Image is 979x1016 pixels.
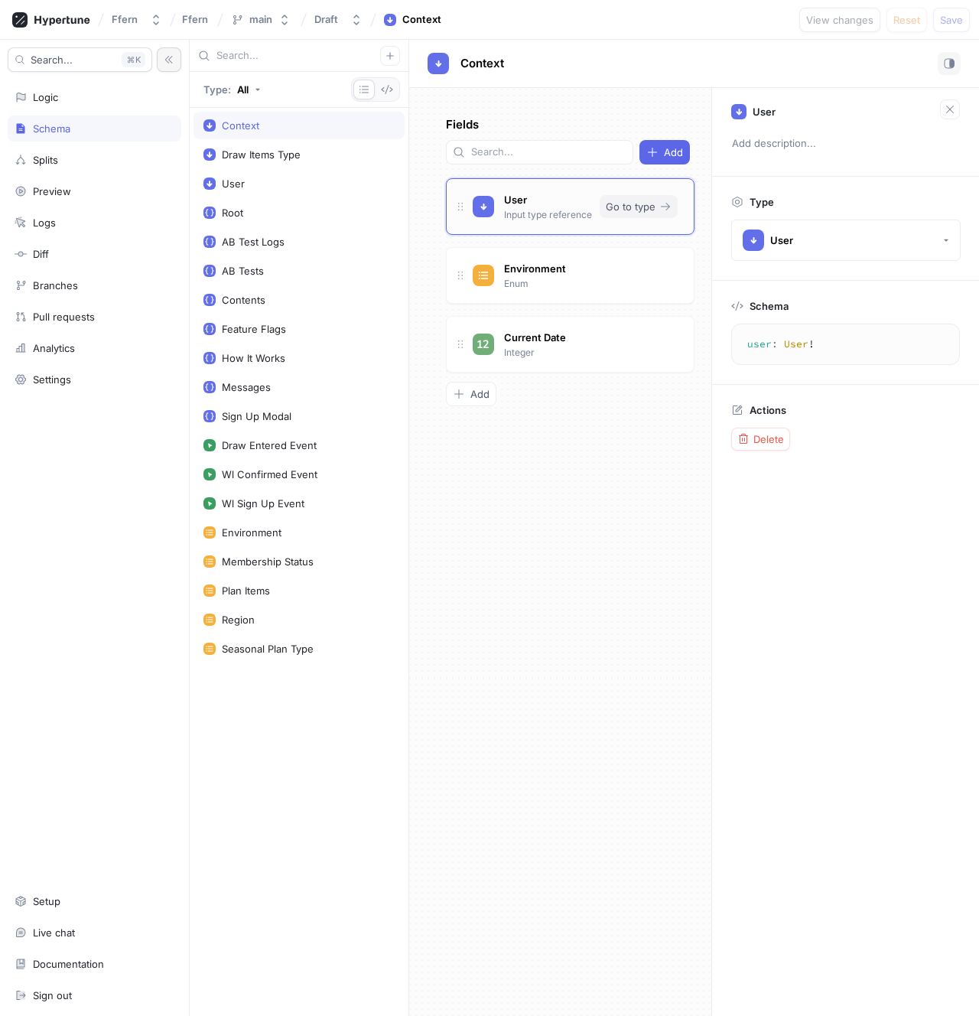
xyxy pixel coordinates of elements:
[222,643,314,655] div: Seasonal Plan Type
[471,145,626,160] input: Search...
[222,526,281,539] div: Environment
[753,435,784,444] span: Delete
[750,300,789,312] p: Schema
[222,323,286,335] div: Feature Flags
[198,77,266,102] button: Type: All
[112,13,138,26] div: Ffern
[504,346,535,360] p: Integer
[731,428,790,451] button: Delete
[222,177,245,190] div: User
[222,119,259,132] div: Context
[33,926,75,939] div: Live chat
[600,195,678,218] button: Go to type
[470,389,489,399] span: Add
[203,85,231,95] p: Type:
[33,989,72,1001] div: Sign out
[237,85,249,95] div: All
[750,404,786,416] p: Actions
[33,895,60,907] div: Setup
[33,958,104,970] div: Documentation
[504,331,566,344] span: Current Date
[33,91,58,103] div: Logic
[222,555,314,568] div: Membership Status
[33,373,71,386] div: Settings
[770,234,793,247] div: User
[216,48,380,63] input: Search...
[606,202,655,211] span: Go to type
[222,148,301,161] div: Draw Items Type
[504,208,592,222] p: Input type reference
[725,131,966,157] p: Add description...
[222,468,317,480] div: Wl Confirmed Event
[33,122,70,135] div: Schema
[446,382,496,406] button: Add
[504,262,566,275] span: Environment
[940,15,963,24] span: Save
[33,342,75,354] div: Analytics
[222,497,304,510] div: Wl Sign Up Event
[504,277,529,291] p: Enum
[33,279,78,291] div: Branches
[402,12,441,28] div: Context
[799,8,880,32] button: View changes
[446,116,479,134] p: Fields
[222,585,270,597] div: Plan Items
[249,13,272,26] div: main
[222,381,271,393] div: Messages
[806,15,873,24] span: View changes
[122,52,145,67] div: K
[933,8,970,32] button: Save
[222,439,317,451] div: Draw Entered Event
[664,148,683,157] span: Add
[33,217,56,229] div: Logs
[33,185,71,197] div: Preview
[33,248,49,260] div: Diff
[222,352,285,364] div: How It Works
[738,331,953,358] textarea: user: User!
[504,194,527,206] span: User
[753,106,776,118] p: User
[8,951,181,977] a: Documentation
[460,55,504,73] p: Context
[33,311,95,323] div: Pull requests
[314,13,338,26] div: Draft
[222,410,291,422] div: Sign Up Modal
[33,154,58,166] div: Splits
[222,236,285,248] div: AB Test Logs
[886,8,927,32] button: Reset
[731,220,961,261] button: User
[225,7,297,32] button: main
[222,265,264,277] div: AB Tests
[308,7,369,32] button: Draft
[639,140,690,164] button: Add
[31,55,73,64] span: Search...
[182,14,208,24] span: Ffern
[893,15,920,24] span: Reset
[222,294,265,306] div: Contents
[750,196,774,208] p: Type
[106,7,168,32] button: Ffern
[222,207,243,219] div: Root
[222,614,255,626] div: Region
[8,47,152,72] button: Search...K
